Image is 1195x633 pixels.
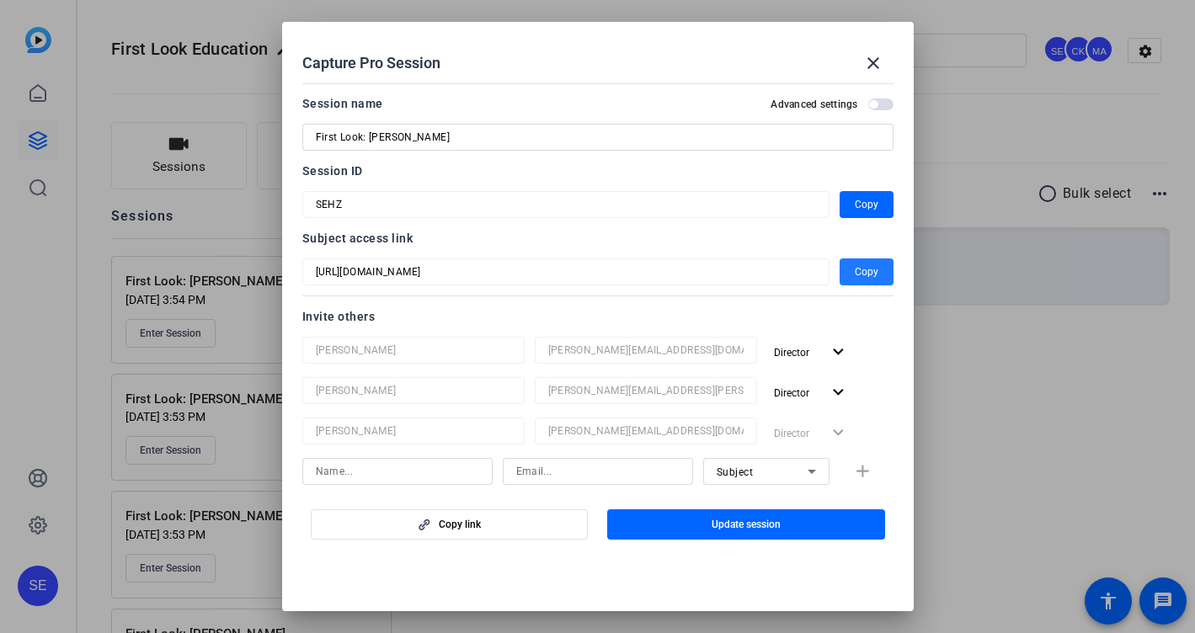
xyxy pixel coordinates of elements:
[302,228,894,248] div: Subject access link
[548,380,744,401] input: Email...
[316,194,816,215] input: Session OTP
[316,461,479,481] input: Name...
[863,53,883,73] mat-icon: close
[828,342,849,363] mat-icon: expand_more
[771,98,857,111] h2: Advanced settings
[316,380,511,401] input: Name...
[712,518,781,531] span: Update session
[855,262,878,282] span: Copy
[302,306,894,327] div: Invite others
[767,377,856,407] button: Director
[439,518,481,531] span: Copy link
[316,421,511,441] input: Name...
[548,340,744,360] input: Email...
[316,340,511,360] input: Name...
[316,262,816,282] input: Session OTP
[302,43,894,83] div: Capture Pro Session
[516,461,680,481] input: Email...
[717,466,754,478] span: Subject
[828,382,849,403] mat-icon: expand_more
[855,194,878,215] span: Copy
[311,509,589,540] button: Copy link
[840,191,894,218] button: Copy
[302,93,383,114] div: Session name
[607,509,885,540] button: Update session
[767,337,856,367] button: Director
[548,421,744,441] input: Email...
[774,347,809,359] span: Director
[840,258,894,285] button: Copy
[316,127,880,147] input: Enter Session Name
[302,161,894,181] div: Session ID
[774,387,809,399] span: Director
